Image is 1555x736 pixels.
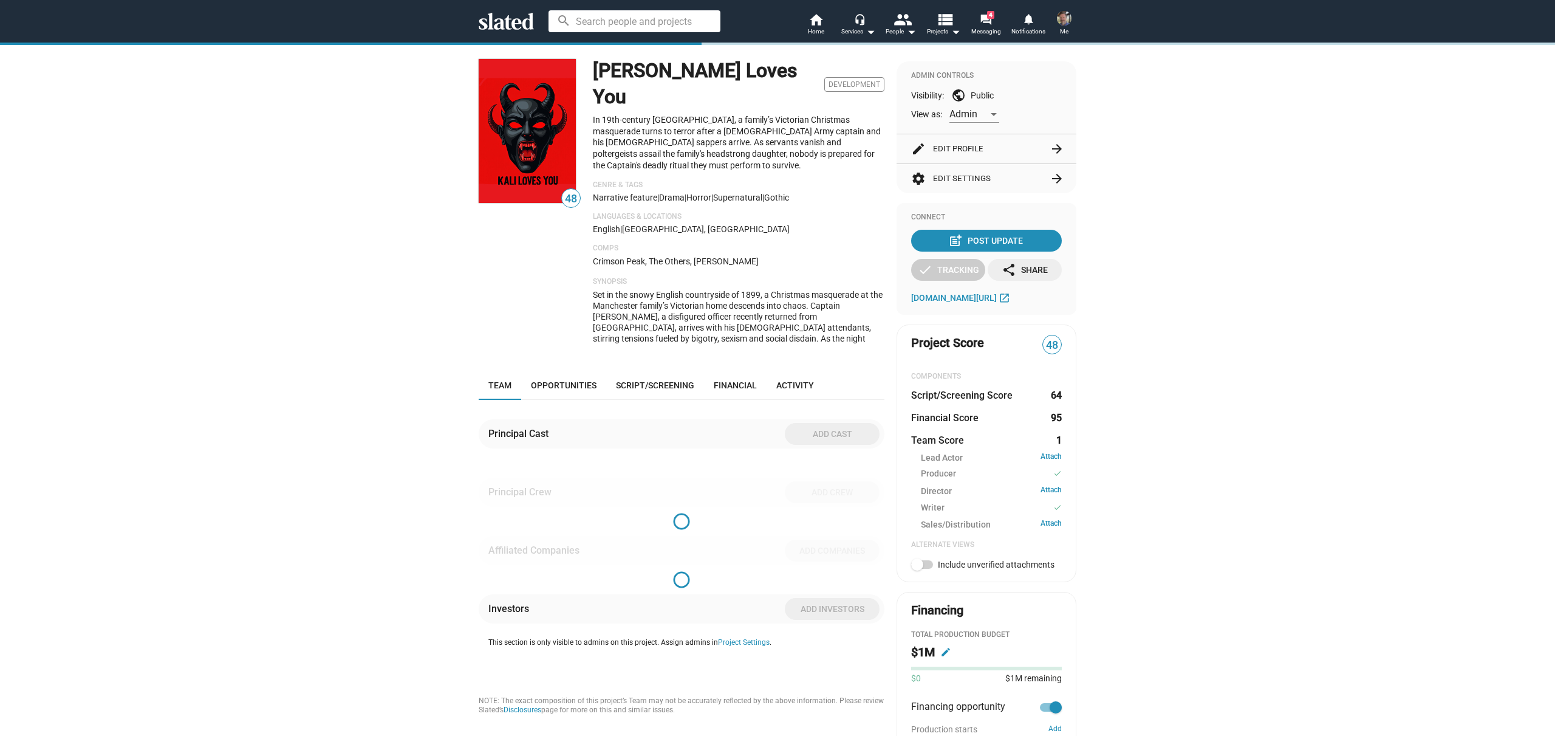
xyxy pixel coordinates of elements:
button: Projects [922,12,965,39]
img: Aaron Thomas Nelson [1057,11,1071,26]
mat-icon: post_add [948,233,963,248]
mat-icon: arrow_forward [1050,171,1064,186]
p: Genre & Tags [593,181,884,190]
span: Home [808,24,824,39]
span: View as: [911,109,942,120]
span: | [762,193,764,202]
p: Comps [593,244,884,253]
div: People [886,24,916,39]
mat-icon: check [918,263,932,277]
a: Opportunities [521,371,606,400]
a: Notifications [1007,12,1050,39]
span: Financing opportunity [911,700,1005,715]
button: Services [837,12,880,39]
button: Edit Profile [911,134,1062,163]
a: Attach [1041,486,1062,497]
span: Add investors [795,598,870,620]
img: Kali Loves You [479,59,576,203]
mat-icon: notifications [1022,13,1034,24]
div: Share [1002,259,1048,281]
span: Sales/Distribution [921,519,991,531]
span: Opportunities [531,380,596,390]
h2: $1M [911,644,935,661]
div: Post Update [951,230,1023,252]
dd: 95 [1050,411,1062,424]
span: Director [921,486,952,497]
a: [DOMAIN_NAME][URL] [911,291,1013,305]
button: Tracking [911,259,985,281]
div: Connect [911,213,1062,222]
button: Edit Settings [911,164,1062,193]
a: Home [795,12,837,39]
mat-icon: home [808,12,823,27]
span: Development [824,77,884,92]
span: Financial [714,380,757,390]
button: People [880,12,922,39]
mat-icon: headset_mic [854,13,865,24]
button: Add investors [785,598,880,620]
dd: 64 [1050,389,1062,402]
span: 48 [562,191,580,207]
mat-icon: check [1053,468,1062,480]
span: Project Score [911,335,984,351]
span: 4 [987,11,994,19]
a: Team [479,371,521,400]
mat-icon: arrow_drop_down [904,24,918,39]
mat-icon: open_in_new [999,292,1010,303]
a: Attach [1041,519,1062,531]
div: Total Production budget [911,630,1062,640]
span: Narrative feature [593,193,657,202]
span: Production starts [911,724,977,734]
mat-icon: arrow_drop_down [863,24,878,39]
button: Edit budget [936,642,955,662]
span: Projects [927,24,960,39]
span: Supernatural [713,193,762,202]
mat-icon: share [1002,263,1016,277]
div: Principal Cast [488,427,553,440]
span: Writer [921,502,945,515]
div: Financing [911,602,963,619]
div: Alternate Views [911,540,1062,550]
span: Horror [686,193,711,202]
dd: 1 [1050,434,1062,447]
p: Crimson Peak, The Others, [PERSON_NAME] [593,256,884,267]
span: Notifications [1011,24,1045,39]
p: Languages & Locations [593,212,884,222]
p: This section is only visible to admins on this project. Assign admins in . [488,638,884,648]
mat-icon: people [894,10,911,28]
a: Script/Screening [606,371,704,400]
div: COMPONENTS [911,372,1062,382]
button: Share [988,259,1062,281]
span: $0 [911,673,921,684]
a: Activity [767,371,824,400]
span: Producer [921,468,956,481]
mat-icon: view_list [936,10,954,28]
span: Include unverified attachments [938,560,1054,569]
span: English [593,224,620,234]
span: Drama [659,193,685,202]
span: Add cast [795,423,870,445]
button: Add [1048,724,1062,734]
div: Admin Controls [911,71,1062,81]
dt: Script/Screening Score [911,389,1013,402]
span: | [711,193,713,202]
span: Messaging [971,24,1001,39]
mat-icon: forum [980,13,991,25]
div: Investors [488,602,534,615]
dt: Team Score [911,434,964,447]
span: | [685,193,686,202]
dt: Financial Score [911,411,979,424]
h1: [PERSON_NAME] Loves You [593,58,819,109]
div: Services [841,24,875,39]
span: Activity [776,380,814,390]
button: Post Update [911,230,1062,252]
mat-icon: arrow_drop_down [948,24,963,39]
span: [GEOGRAPHIC_DATA], [GEOGRAPHIC_DATA] [622,224,790,234]
input: Search people and projects [549,10,720,32]
mat-icon: public [951,88,966,103]
button: Aaron Thomas NelsonMe [1050,9,1079,40]
div: NOTE: The exact composition of this project’s Team may not be accurately reflected by the above i... [479,696,884,716]
mat-icon: edit [911,142,926,156]
div: Visibility: Public [911,88,1062,103]
p: Synopsis [593,277,884,287]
